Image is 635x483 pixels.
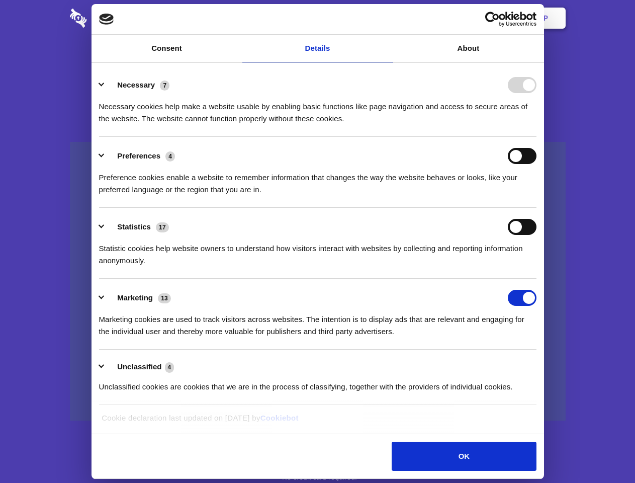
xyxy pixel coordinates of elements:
span: 7 [160,80,169,91]
label: Statistics [117,222,151,231]
a: About [393,35,544,62]
span: 17 [156,222,169,232]
h1: Eliminate Slack Data Loss. [70,45,566,82]
a: Consent [92,35,242,62]
a: Details [242,35,393,62]
iframe: Drift Widget Chat Controller [585,433,623,471]
a: Contact [408,3,454,34]
button: Necessary (7) [99,77,176,93]
button: Unclassified (4) [99,361,180,373]
img: logo-wordmark-white-trans-d4663122ce5f474addd5e946df7df03e33cb6a1c49d2221995e7729f52c070b2.svg [70,9,156,28]
span: 4 [165,151,175,162]
div: Necessary cookies help make a website usable by enabling basic functions like page navigation and... [99,93,536,125]
label: Preferences [117,151,160,160]
span: 13 [158,293,171,303]
a: Cookiebot [260,414,299,422]
div: Unclassified cookies are cookies that we are in the process of classifying, together with the pro... [99,373,536,393]
a: Login [456,3,500,34]
div: Preference cookies enable a website to remember information that changes the way the website beha... [99,164,536,196]
button: Statistics (17) [99,219,175,235]
button: OK [392,442,536,471]
a: Pricing [295,3,339,34]
a: Wistia video thumbnail [70,142,566,421]
div: Marketing cookies are used to track visitors across websites. The intention is to display ads tha... [99,306,536,338]
h4: Auto-redaction of sensitive data, encrypted data sharing and self-destructing private chats. Shar... [70,92,566,125]
button: Preferences (4) [99,148,182,164]
div: Statistic cookies help website owners to understand how visitors interact with websites by collec... [99,235,536,267]
label: Necessary [117,80,155,89]
a: Usercentrics Cookiebot - opens in a new window [448,12,536,27]
button: Marketing (13) [99,290,177,306]
div: Cookie declaration last updated on [DATE] by [94,412,541,432]
img: logo [99,14,114,25]
label: Marketing [117,293,153,302]
span: 4 [165,362,174,372]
